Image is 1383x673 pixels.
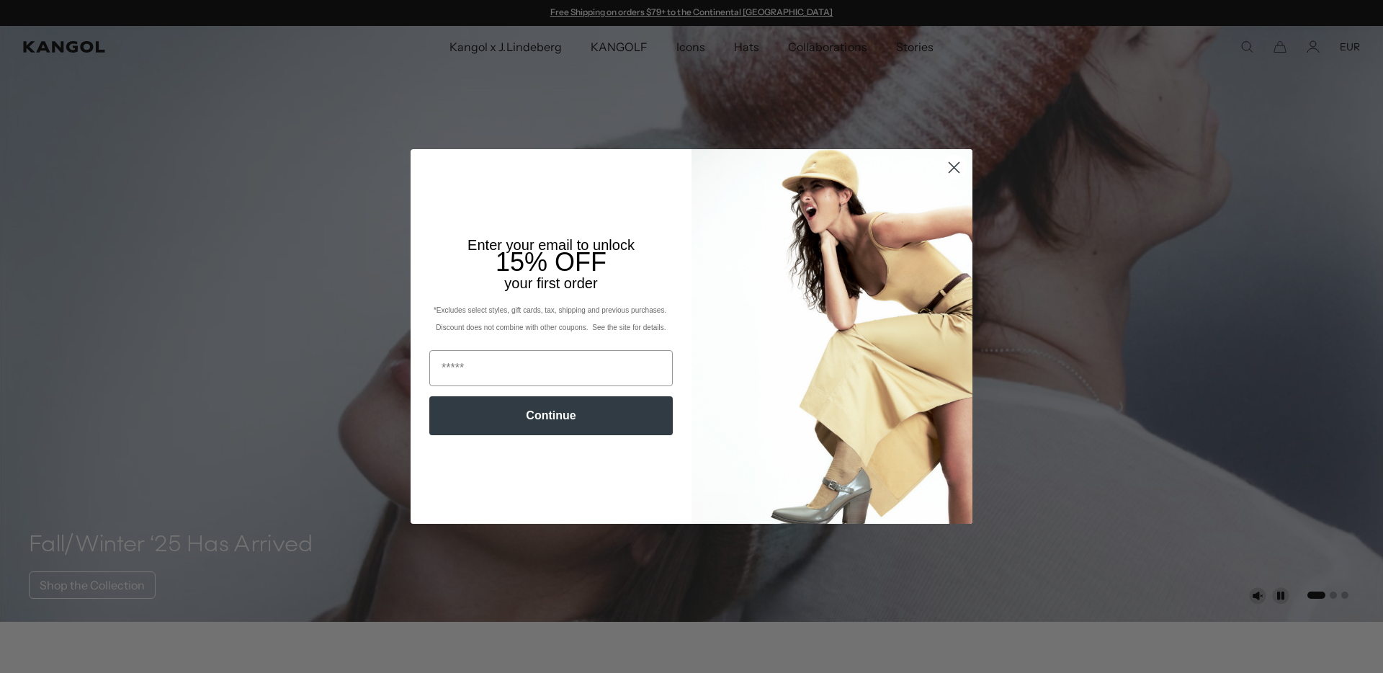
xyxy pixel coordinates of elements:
[496,247,607,277] span: 15% OFF
[434,306,668,331] span: *Excludes select styles, gift cards, tax, shipping and previous purchases. Discount does not comb...
[429,350,673,386] input: Email
[691,149,972,524] img: 93be19ad-e773-4382-80b9-c9d740c9197f.jpeg
[429,396,673,435] button: Continue
[504,275,597,291] span: your first order
[467,237,635,253] span: Enter your email to unlock
[941,155,967,180] button: Close dialog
